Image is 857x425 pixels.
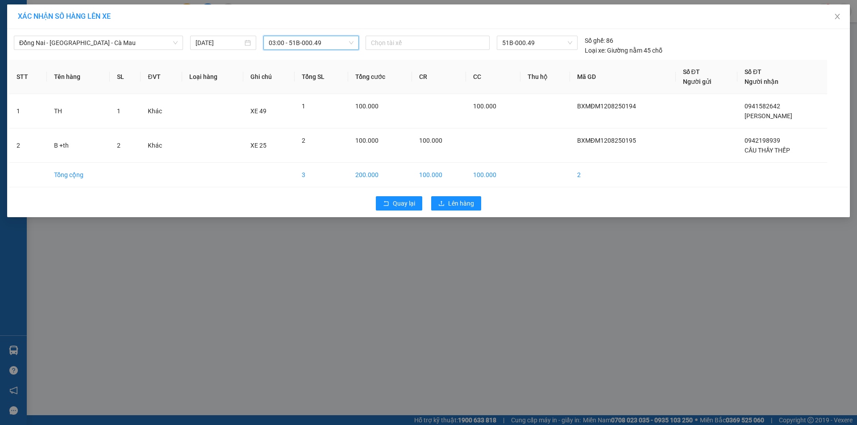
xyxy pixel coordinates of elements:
[393,198,415,208] span: Quay lại
[570,60,676,94] th: Mã GD
[466,163,520,187] td: 100.000
[196,38,243,48] input: 12/08/2025
[834,13,841,20] span: close
[302,103,305,110] span: 1
[745,147,790,154] span: CẦU THẦY THẾP
[355,137,379,144] span: 100.000
[47,163,110,187] td: Tổng cộng
[431,196,481,210] button: uploadLên hàng
[269,36,354,50] span: 03:00 - 51B-000.49
[141,60,182,94] th: ĐVT
[473,103,496,110] span: 100.000
[412,163,466,187] td: 100.000
[383,200,389,207] span: rollback
[302,137,305,144] span: 2
[9,94,47,128] td: 1
[577,103,636,110] span: BXMĐM1208250194
[419,137,442,144] span: 100.000
[825,4,850,29] button: Close
[376,196,422,210] button: rollbackQuay lại
[182,60,243,94] th: Loại hàng
[745,137,780,144] span: 0942198939
[243,60,295,94] th: Ghi chú
[295,163,348,187] td: 3
[745,68,761,75] span: Số ĐT
[502,36,572,50] span: 51B-000.49
[745,112,792,120] span: [PERSON_NAME]
[117,142,121,149] span: 2
[110,60,141,94] th: SL
[412,60,466,94] th: CR
[745,78,778,85] span: Người nhận
[47,60,110,94] th: Tên hàng
[745,103,780,110] span: 0941582642
[585,45,662,55] div: Giường nằm 45 chỗ
[577,137,636,144] span: BXMĐM1208250195
[141,94,182,128] td: Khác
[683,68,700,75] span: Số ĐT
[466,60,520,94] th: CC
[683,78,711,85] span: Người gửi
[250,107,266,115] span: XE 49
[348,60,412,94] th: Tổng cước
[9,60,47,94] th: STT
[585,36,605,45] span: Số ghế:
[295,60,348,94] th: Tổng SL
[250,142,266,149] span: XE 25
[585,45,606,55] span: Loại xe:
[141,128,182,163] td: Khác
[570,163,676,187] td: 2
[18,12,111,21] span: XÁC NHẬN SỐ HÀNG LÊN XE
[348,163,412,187] td: 200.000
[355,103,379,110] span: 100.000
[448,198,474,208] span: Lên hàng
[438,200,445,207] span: upload
[520,60,570,94] th: Thu hộ
[117,107,121,115] span: 1
[585,36,613,45] div: 86
[47,94,110,128] td: TH
[9,128,47,163] td: 2
[47,128,110,163] td: B +th
[19,36,178,50] span: Đồng Nai - Sài Gòn - Cà Mau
